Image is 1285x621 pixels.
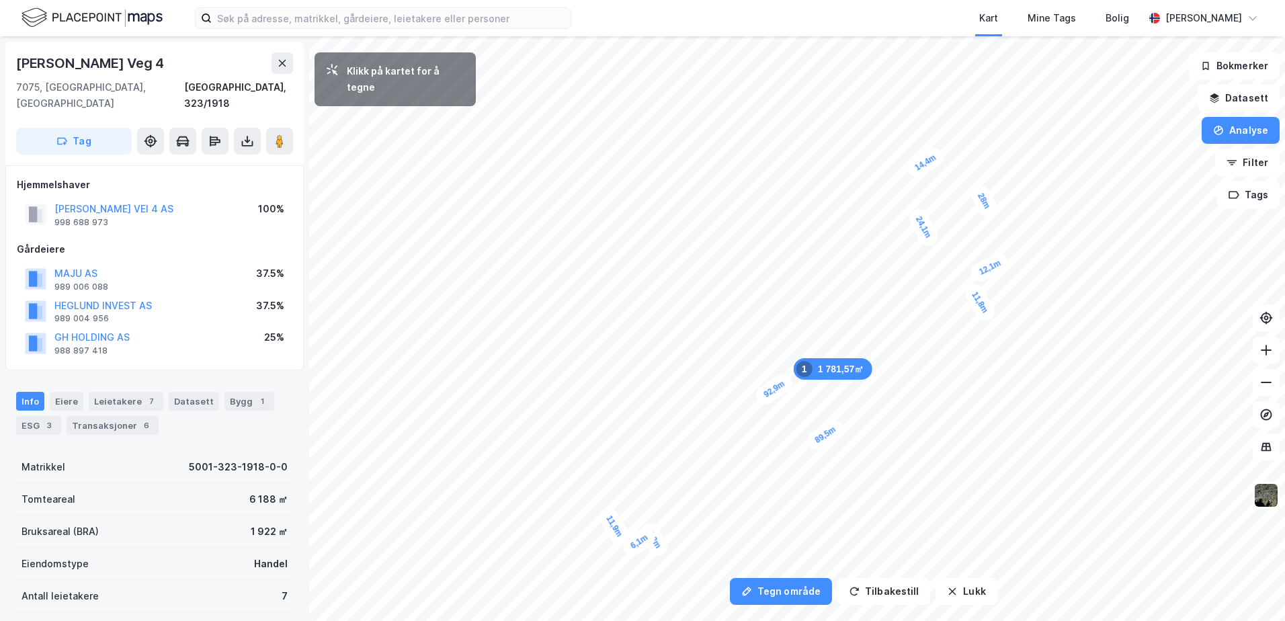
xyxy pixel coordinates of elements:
[1217,181,1280,208] button: Tags
[255,395,269,408] div: 1
[264,329,284,345] div: 25%
[251,524,288,540] div: 1 922 ㎡
[1202,117,1280,144] button: Analyse
[54,345,108,356] div: 988 897 418
[837,578,930,605] button: Tilbakestill
[144,395,158,408] div: 7
[16,392,44,411] div: Info
[22,524,99,540] div: Bruksareal (BRA)
[258,201,284,217] div: 100%
[22,491,75,507] div: Tomteareal
[282,588,288,604] div: 7
[16,128,132,155] button: Tag
[212,8,571,28] input: Søk på adresse, matrikkel, gårdeiere, leietakere eller personer
[968,182,1000,220] div: Map marker
[254,556,288,572] div: Handel
[936,578,997,605] button: Lukk
[1106,10,1129,26] div: Bolig
[16,52,167,74] div: [PERSON_NAME] Veg 4
[169,392,219,411] div: Datasett
[16,416,61,435] div: ESG
[22,459,65,475] div: Matrikkel
[256,298,284,314] div: 37.5%
[189,459,288,475] div: 5001-323-1918-0-0
[620,524,659,558] div: Map marker
[1253,483,1279,508] img: 9k=
[50,392,83,411] div: Eiere
[796,361,813,377] div: 1
[256,265,284,282] div: 37.5%
[224,392,274,411] div: Bygg
[979,10,998,26] div: Kart
[1215,149,1280,176] button: Filter
[804,416,847,453] div: Map marker
[140,419,153,432] div: 6
[596,505,632,548] div: Map marker
[54,217,108,228] div: 998 688 973
[1218,556,1285,621] div: Kontrollprogram for chat
[1198,85,1280,112] button: Datasett
[89,392,163,411] div: Leietakere
[22,6,163,30] img: logo.f888ab2527a4732fd821a326f86c7f29.svg
[42,419,56,432] div: 3
[17,177,292,193] div: Hjemmelshaver
[906,206,941,249] div: Map marker
[17,241,292,257] div: Gårdeiere
[54,313,109,324] div: 989 004 956
[184,79,293,112] div: [GEOGRAPHIC_DATA], 323/1918
[67,416,159,435] div: Transaksjoner
[22,556,89,572] div: Eiendomstype
[904,144,947,181] div: Map marker
[54,282,108,292] div: 989 006 088
[794,358,872,380] div: Map marker
[1028,10,1076,26] div: Mine Tags
[22,588,99,604] div: Antall leietakere
[1189,52,1280,79] button: Bokmerker
[249,491,288,507] div: 6 188 ㎡
[1165,10,1242,26] div: [PERSON_NAME]
[753,370,796,407] div: Map marker
[962,281,998,324] div: Map marker
[347,63,465,95] div: Klikk på kartet for å tegne
[730,578,832,605] button: Tegn område
[968,251,1011,285] div: Map marker
[16,79,184,112] div: 7075, [GEOGRAPHIC_DATA], [GEOGRAPHIC_DATA]
[1218,556,1285,621] iframe: Chat Widget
